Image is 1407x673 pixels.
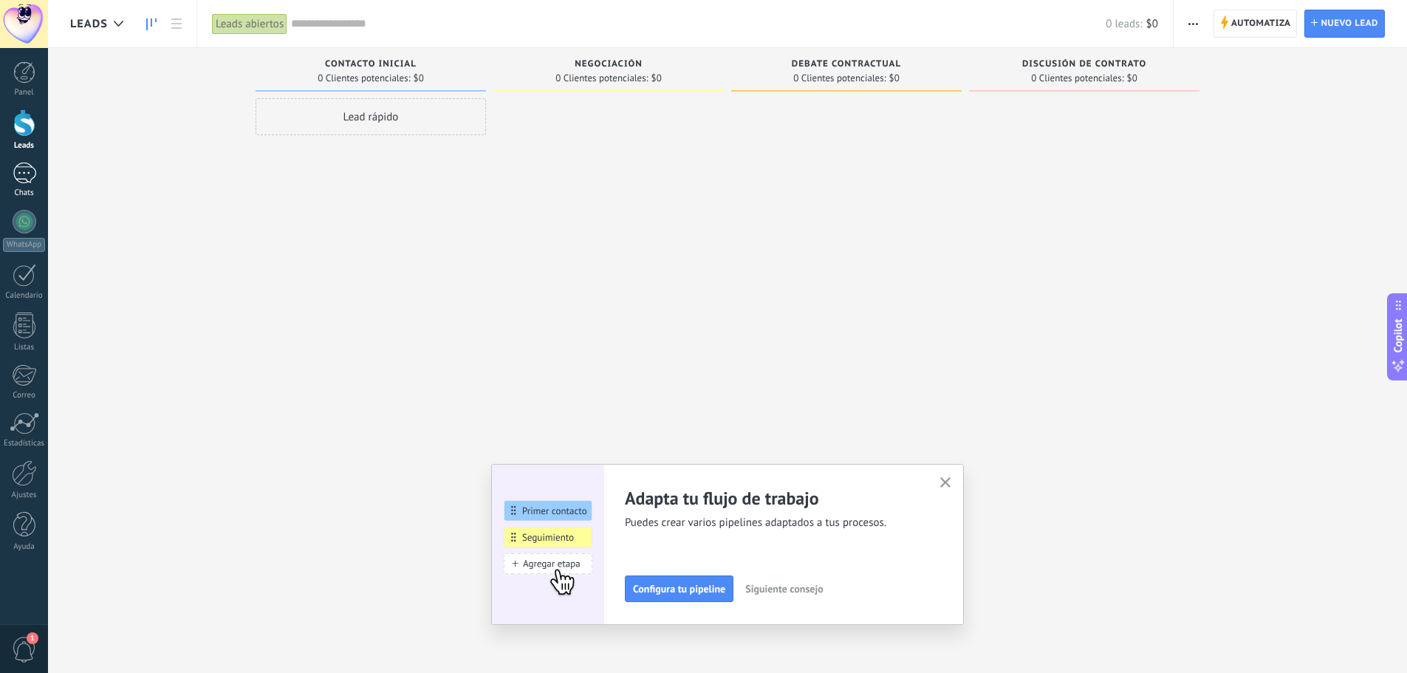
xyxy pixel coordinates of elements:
div: Calendario [3,291,46,301]
span: $0 [1127,74,1137,83]
div: Correo [3,391,46,400]
span: 1 [27,632,38,644]
span: $0 [414,74,424,83]
span: Negociación [575,59,643,69]
div: Chats [3,188,46,198]
a: Nuevo lead [1304,10,1385,38]
span: Nuevo lead [1321,10,1378,37]
div: Ayuda [3,542,46,552]
div: Lead rápido [256,98,486,135]
span: Discusión de contrato [1022,59,1146,69]
a: Automatiza [1213,10,1298,38]
button: Siguiente consejo [739,578,829,600]
div: Debate contractual [739,59,954,72]
div: Estadísticas [3,439,46,448]
a: Leads [139,10,164,38]
span: Leads [70,17,108,31]
span: 0 Clientes potenciales: [555,74,648,83]
span: 0 leads: [1106,17,1142,31]
div: Contacto inicial [263,59,479,72]
span: $0 [889,74,900,83]
div: WhatsApp [3,238,45,252]
div: Leads abiertos [212,13,287,35]
h2: Adapta tu flujo de trabajo [625,487,922,510]
span: 0 Clientes potenciales: [793,74,886,83]
button: Más [1182,10,1204,38]
div: Leads [3,141,46,151]
div: Ajustes [3,491,46,500]
div: Negociación [501,59,716,72]
span: Contacto inicial [325,59,417,69]
span: Debate contractual [792,59,901,69]
span: 0 Clientes potenciales: [1031,74,1123,83]
span: $0 [1146,17,1158,31]
span: Siguiente consejo [745,584,823,594]
div: Panel [3,88,46,98]
div: Discusión de contrato [976,59,1192,72]
div: Listas [3,343,46,352]
span: $0 [651,74,662,83]
span: Configura tu pipeline [633,584,725,594]
a: Lista [164,10,189,38]
span: Automatiza [1231,10,1291,37]
button: Configura tu pipeline [625,575,733,602]
span: Puedes crear varios pipelines adaptados a tus procesos. [625,516,922,530]
span: Copilot [1391,318,1406,352]
span: 0 Clientes potenciales: [318,74,410,83]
